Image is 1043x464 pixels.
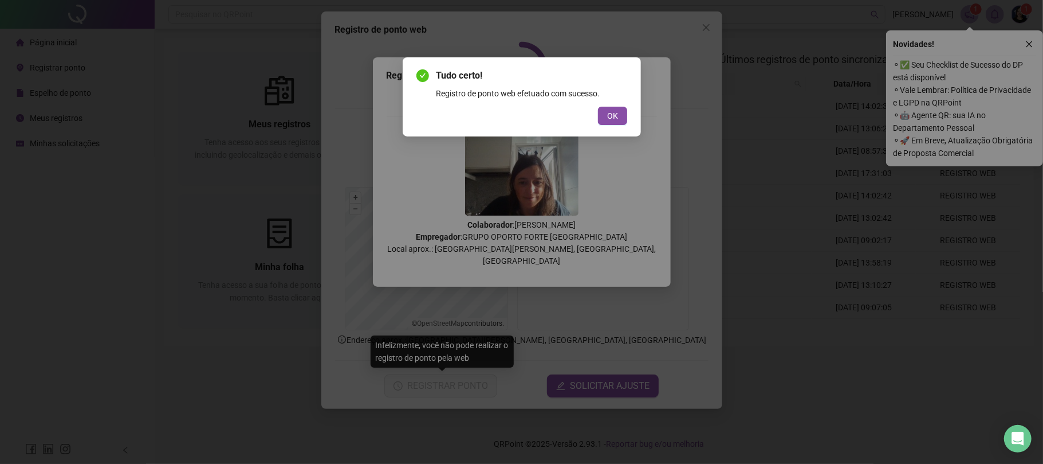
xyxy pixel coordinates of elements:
button: OK [598,107,627,125]
span: Tudo certo! [436,69,627,83]
span: OK [607,110,618,122]
div: Open Intercom Messenger [1004,425,1032,453]
span: check-circle [416,69,429,82]
div: Registro de ponto web efetuado com sucesso. [436,87,627,100]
